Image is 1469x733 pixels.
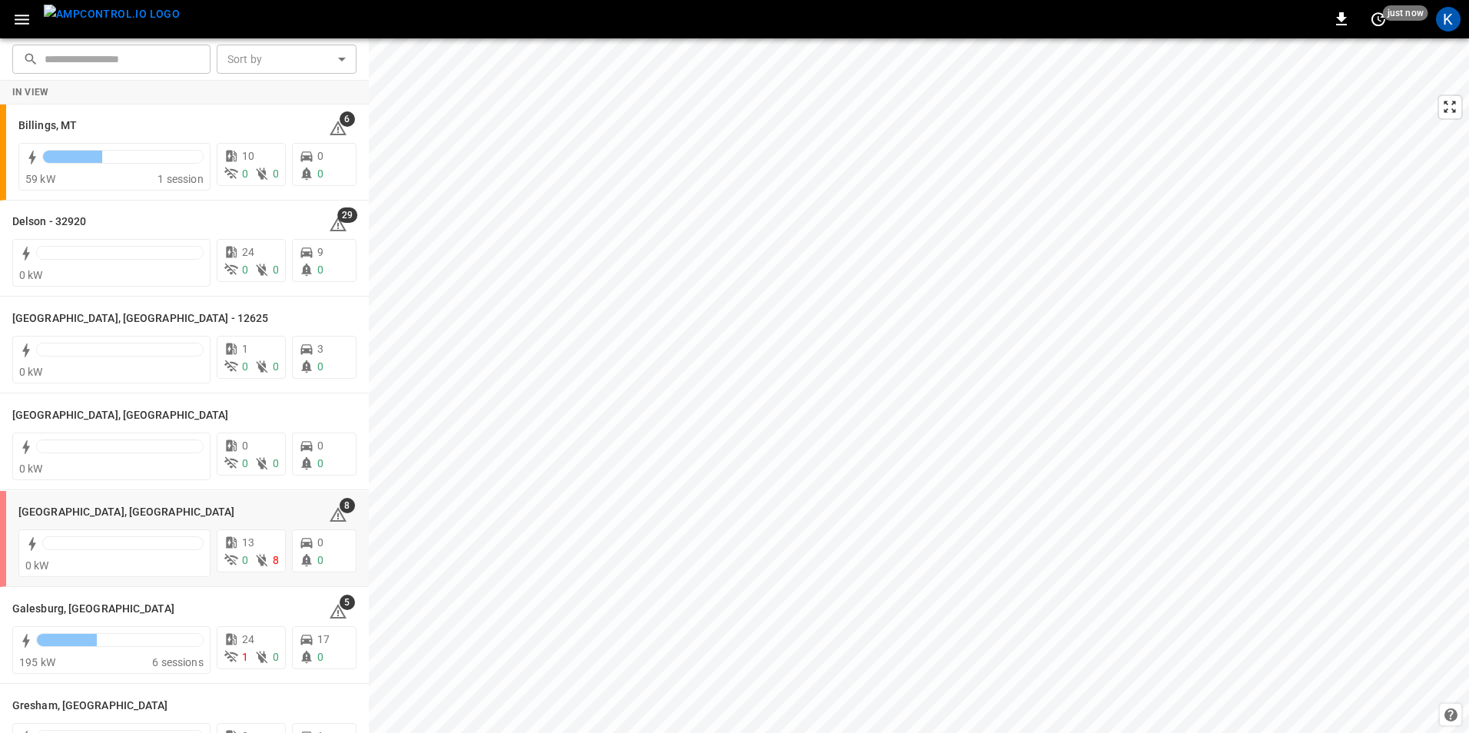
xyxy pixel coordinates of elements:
[152,656,204,668] span: 6 sessions
[317,554,323,566] span: 0
[317,536,323,549] span: 0
[340,498,355,513] span: 8
[12,698,168,715] h6: Gresham, OR
[44,5,180,24] img: ampcontrol.io logo
[18,504,235,521] h6: El Dorado Springs, MO
[242,536,254,549] span: 13
[317,633,330,645] span: 17
[1366,7,1391,32] button: set refresh interval
[12,87,49,98] strong: In View
[19,463,43,475] span: 0 kW
[19,269,43,281] span: 0 kW
[12,310,268,327] h6: East Orange, NJ - 12625
[273,554,279,566] span: 8
[340,595,355,610] span: 5
[317,651,323,663] span: 0
[25,173,55,185] span: 59 kW
[273,360,279,373] span: 0
[317,246,323,258] span: 9
[1383,5,1428,21] span: just now
[317,264,323,276] span: 0
[19,366,43,378] span: 0 kW
[242,360,248,373] span: 0
[242,264,248,276] span: 0
[242,439,248,452] span: 0
[369,38,1469,733] canvas: Map
[25,559,49,572] span: 0 kW
[12,407,229,424] h6: Edwardsville, IL
[317,150,323,162] span: 0
[158,173,203,185] span: 1 session
[242,554,248,566] span: 0
[273,264,279,276] span: 0
[242,633,254,645] span: 24
[242,150,254,162] span: 10
[317,439,323,452] span: 0
[242,457,248,469] span: 0
[317,167,323,180] span: 0
[242,651,248,663] span: 1
[273,651,279,663] span: 0
[242,167,248,180] span: 0
[12,214,86,231] h6: Delson - 32920
[340,111,355,127] span: 6
[242,343,248,355] span: 1
[12,601,174,618] h6: Galesburg, IL
[242,246,254,258] span: 24
[1436,7,1461,32] div: profile-icon
[18,118,77,134] h6: Billings, MT
[317,343,323,355] span: 3
[317,457,323,469] span: 0
[273,167,279,180] span: 0
[337,207,357,223] span: 29
[273,457,279,469] span: 0
[19,656,55,668] span: 195 kW
[317,360,323,373] span: 0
